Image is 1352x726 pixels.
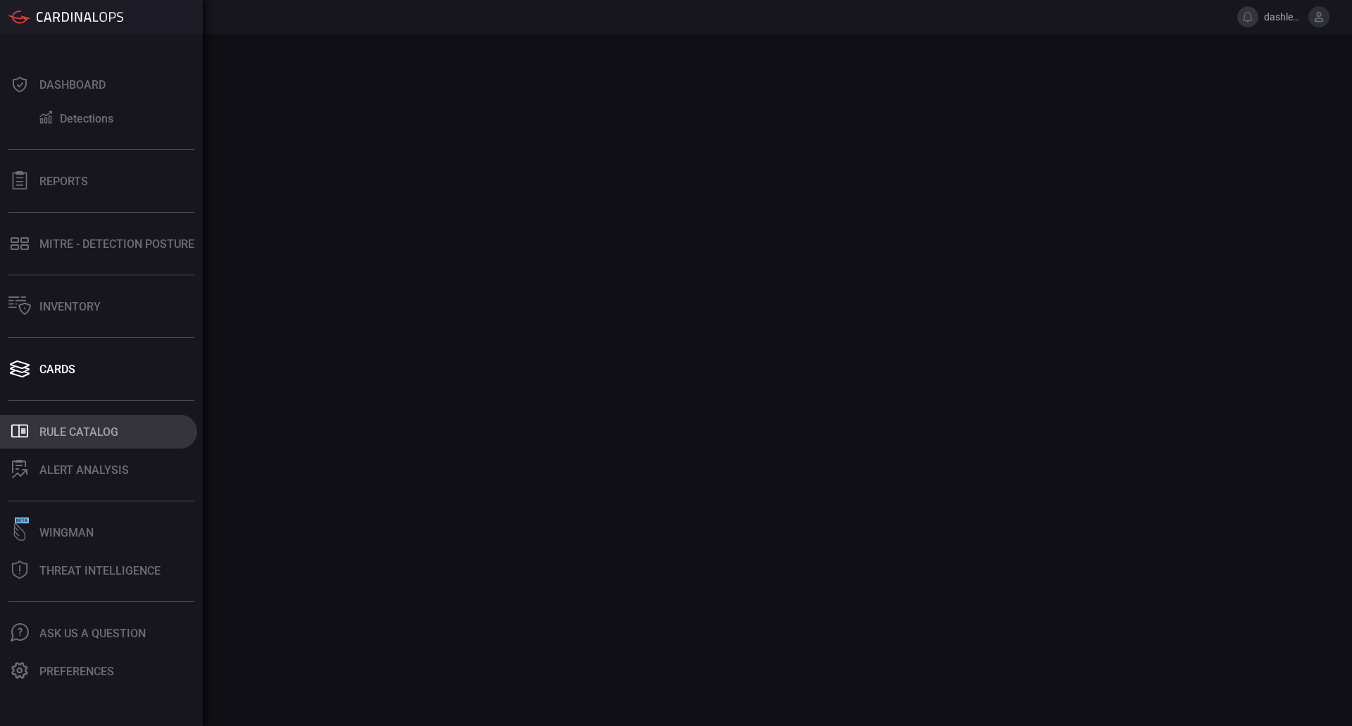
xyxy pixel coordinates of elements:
div: Inventory [39,300,101,313]
div: Threat Intelligence [39,564,161,577]
div: Ask Us A Question [39,627,146,640]
div: Detections [60,112,113,125]
div: Dashboard [39,78,106,92]
div: MITRE - Detection Posture [39,237,194,251]
div: Cards [39,363,75,376]
div: Rule Catalog [39,425,118,439]
div: Preferences [39,665,114,678]
span: dashley.[PERSON_NAME] [1264,11,1303,23]
div: ALERT ANALYSIS [39,463,129,477]
div: Reports [39,175,88,188]
div: Wingman [39,526,94,539]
